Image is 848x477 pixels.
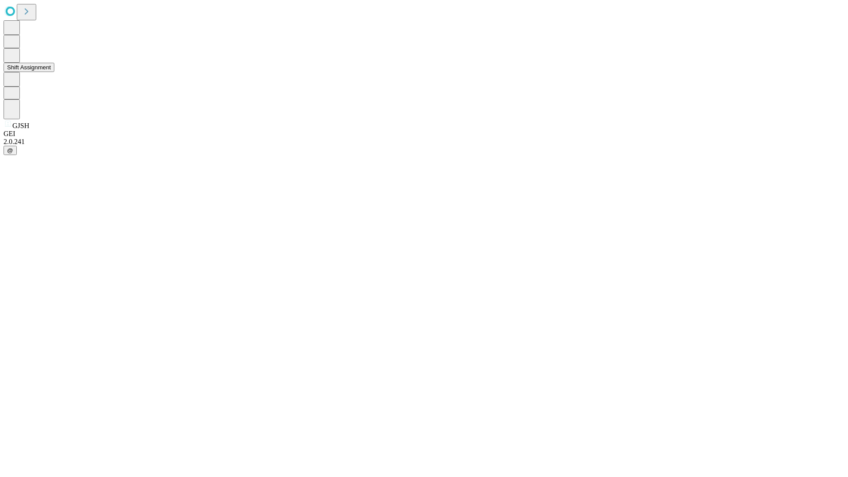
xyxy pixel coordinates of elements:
div: GEI [4,130,844,138]
button: @ [4,146,17,155]
div: 2.0.241 [4,138,844,146]
span: @ [7,147,13,154]
span: GJSH [12,122,29,129]
button: Shift Assignment [4,63,54,72]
